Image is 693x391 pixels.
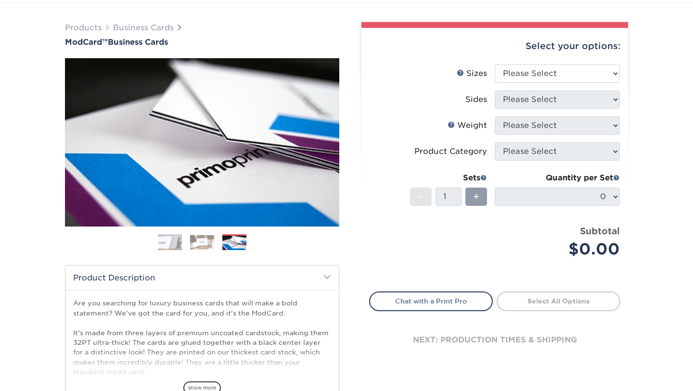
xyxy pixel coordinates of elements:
h1: Business Cards [65,38,339,47]
a: Chat with a Print Pro [369,291,493,311]
iframe: Google Customer Reviews [2,362,82,388]
div: $0.00 [502,238,620,261]
span: ModCard™ [65,38,108,47]
div: Select your options: [369,28,620,64]
div: Product Category [414,146,487,157]
img: ModCard™ 03 [65,48,339,237]
img: Business Cards 02 [190,235,214,250]
a: Select All Options [497,291,620,311]
span: - [419,189,423,204]
span: + [473,189,479,204]
a: ModCard™Business Cards [65,38,339,47]
div: Sides [465,94,487,105]
strong: Subtotal [580,226,620,236]
a: Products [65,23,102,32]
a: Business Cards [113,23,174,32]
img: Business Cards 03 [222,235,246,252]
div: Weight [448,120,487,131]
div: Quantity per Set [495,172,620,184]
div: next: production times & shipping [369,311,620,369]
img: Business Cards 01 [158,230,182,254]
h2: Product Description [65,265,339,290]
div: Sets [410,172,487,184]
div: Sizes [457,68,487,79]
